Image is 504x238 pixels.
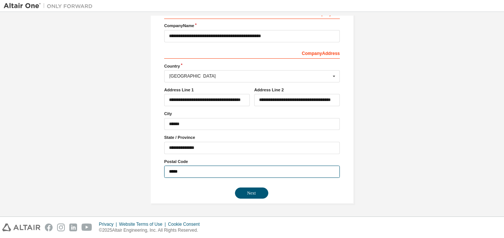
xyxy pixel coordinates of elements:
[164,111,340,117] label: City
[82,224,92,231] img: youtube.svg
[45,224,53,231] img: facebook.svg
[99,221,119,227] div: Privacy
[164,134,340,140] label: State / Province
[2,224,40,231] img: altair_logo.svg
[164,159,340,164] label: Postal Code
[164,63,340,69] label: Country
[69,224,77,231] img: linkedin.svg
[169,74,331,78] div: [GEOGRAPHIC_DATA]
[164,47,340,59] div: Company Address
[254,87,340,93] label: Address Line 2
[235,188,268,199] button: Next
[164,23,340,29] label: Company Name
[99,227,204,234] p: © 2025 Altair Engineering, Inc. All Rights Reserved.
[164,87,250,93] label: Address Line 1
[57,224,65,231] img: instagram.svg
[119,221,168,227] div: Website Terms of Use
[168,221,204,227] div: Cookie Consent
[4,2,96,10] img: Altair One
